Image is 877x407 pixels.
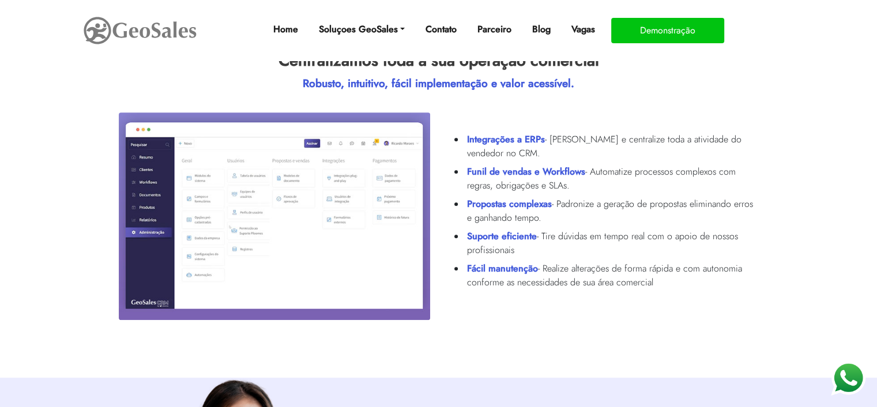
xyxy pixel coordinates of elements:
[119,112,430,319] img: Inteligência Comercial
[473,18,516,41] a: Parceiro
[467,165,585,178] spam: Funil de vendas e Workflows
[465,227,756,259] li: - Tire dúvidas em tempo real com o apoio de nossos profissionais
[465,195,756,227] li: - Padronize a geração de propostas eliminando erros e ganhando tempo.
[314,18,409,41] a: Soluçoes GeoSales
[303,76,574,91] spam: Robusto, intuitivo, fácil implementação e valor acessível.
[611,18,724,43] button: Demonstração
[465,259,756,292] li: - Realize alterações de forma rápida e com autonomia conforme as necessidades de sua área comercial
[465,163,756,195] li: - Automatize processos complexos com regras, obrigações e SLAs.
[467,229,537,243] spam: Suporte eficiente
[421,18,461,41] a: Contato
[831,361,865,395] img: WhatsApp
[82,14,198,47] img: GeoSales
[528,18,555,41] a: Blog
[467,133,545,146] spam: Integrações a ERPs
[567,18,600,41] a: Vagas
[467,262,538,275] spam: Fácil manutenção
[467,197,552,210] spam: Propostas complexas
[465,130,756,163] li: - [PERSON_NAME] e centralize toda a atividade do vendedor no CRM.
[268,18,302,41] a: Home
